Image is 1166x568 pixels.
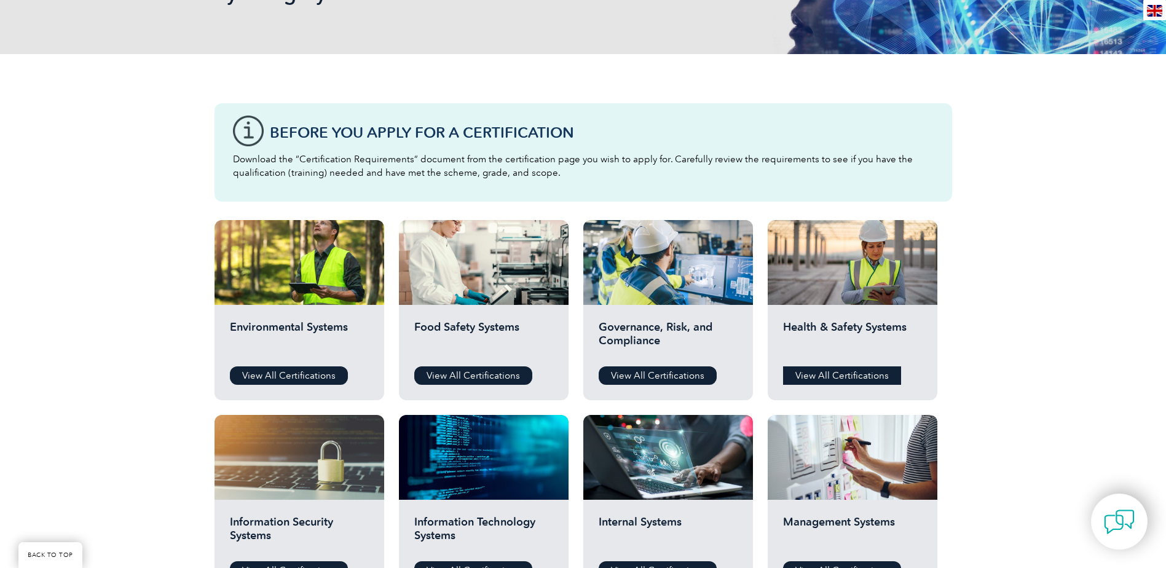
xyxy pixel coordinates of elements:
a: View All Certifications [783,366,901,385]
h2: Management Systems [783,515,922,552]
p: Download the “Certification Requirements” document from the certification page you wish to apply ... [233,152,934,179]
h2: Environmental Systems [230,320,369,357]
h2: Information Technology Systems [414,515,553,552]
img: en [1147,5,1162,17]
a: BACK TO TOP [18,542,82,568]
h2: Health & Safety Systems [783,320,922,357]
a: View All Certifications [230,366,348,385]
h2: Food Safety Systems [414,320,553,357]
h2: Information Security Systems [230,515,369,552]
a: View All Certifications [414,366,532,385]
a: View All Certifications [599,366,717,385]
h2: Governance, Risk, and Compliance [599,320,738,357]
h3: Before You Apply For a Certification [270,125,934,140]
h2: Internal Systems [599,515,738,552]
img: contact-chat.png [1104,507,1135,537]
